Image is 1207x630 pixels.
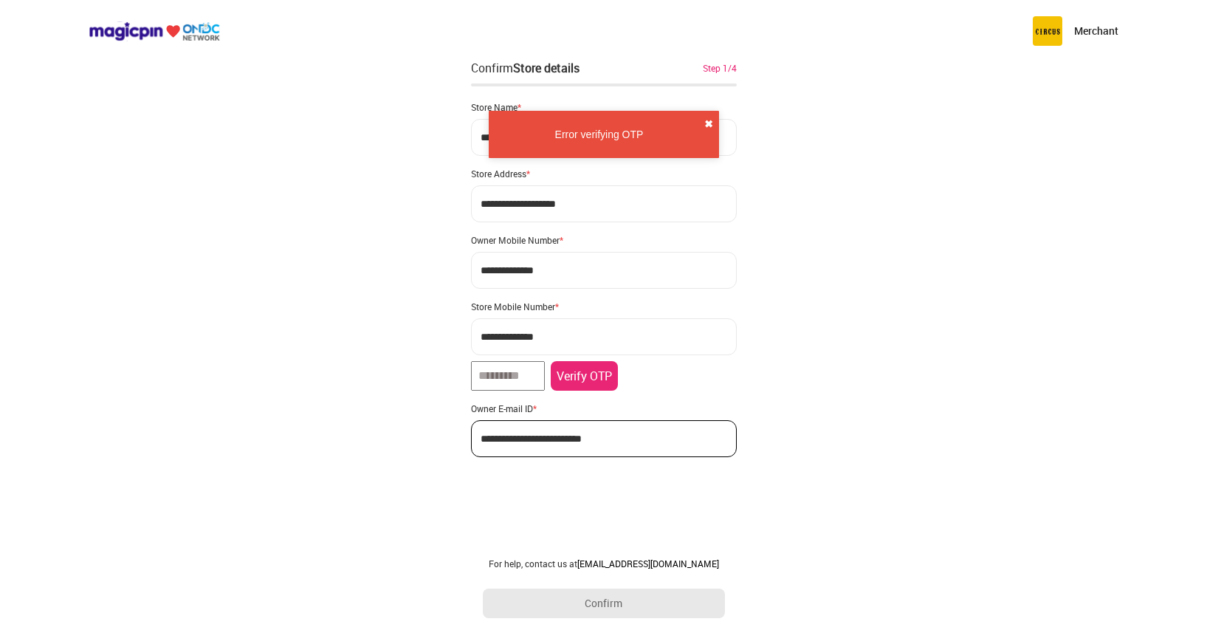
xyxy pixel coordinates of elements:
[471,101,737,113] div: Store Name
[703,61,737,75] div: Step 1/4
[471,59,580,77] div: Confirm
[577,558,719,569] a: [EMAIL_ADDRESS][DOMAIN_NAME]
[471,168,737,179] div: Store Address
[1074,24,1118,38] p: Merchant
[704,117,713,131] button: close
[513,60,580,76] div: Store details
[471,403,737,414] div: Owner E-mail ID
[1033,16,1062,46] img: circus.b677b59b.png
[495,127,704,142] div: Error verifying OTP
[551,361,618,391] button: Verify OTP
[471,234,737,246] div: Owner Mobile Number
[471,301,737,312] div: Store Mobile Number
[483,589,725,618] button: Confirm
[483,558,725,569] div: For help, contact us at
[89,21,220,41] img: ondc-logo-new-small.8a59708e.svg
